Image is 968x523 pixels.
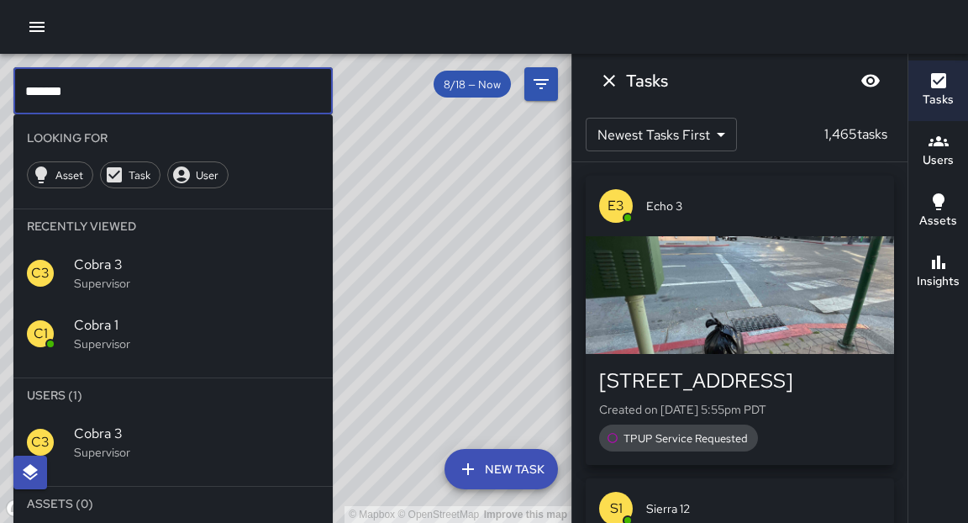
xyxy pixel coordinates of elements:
p: C1 [34,324,48,344]
button: Filters [524,67,558,101]
h6: Insights [917,272,960,291]
span: Cobra 3 [74,255,319,275]
div: User [167,161,229,188]
span: Asset [46,168,92,182]
span: Sierra 12 [646,500,881,517]
span: Cobra 3 [74,424,319,444]
div: Asset [27,161,93,188]
span: 8/18 — Now [434,77,511,92]
span: User [187,168,228,182]
div: Task [100,161,160,188]
h6: Users [923,151,954,170]
span: Echo 3 [646,198,881,214]
button: Users [908,121,968,182]
div: C1Cobra 1Supervisor [13,304,333,364]
span: Task [119,168,160,182]
p: C3 [31,432,50,452]
h6: Tasks [923,91,954,109]
button: New Task [445,449,558,489]
p: S1 [610,499,623,519]
h6: Tasks [626,67,668,94]
div: C3Cobra 3Supervisor [13,412,333,473]
li: Recently Viewed [13,209,333,243]
p: Supervisor [74,335,319,352]
p: Supervisor [74,275,319,292]
div: C3Cobra 3Supervisor [13,243,333,304]
button: Tasks [908,61,968,121]
span: Cobra 1 [74,315,319,335]
p: E3 [608,196,624,216]
button: Insights [908,242,968,303]
div: Newest Tasks First [586,118,737,151]
div: [STREET_ADDRESS] [599,367,881,394]
h6: Assets [919,212,957,230]
p: Created on [DATE] 5:55pm PDT [599,401,881,418]
p: Supervisor [74,444,319,461]
li: Assets (0) [13,487,333,520]
li: Users (1) [13,378,333,412]
span: TPUP Service Requested [613,431,758,446]
li: Looking For [13,121,333,155]
button: E3Echo 3[STREET_ADDRESS]Created on [DATE] 5:55pm PDTTPUP Service Requested [586,176,894,465]
p: C3 [31,263,50,283]
button: Dismiss [592,64,626,98]
p: 1,465 tasks [818,124,894,145]
button: Blur [854,64,887,98]
button: Assets [908,182,968,242]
